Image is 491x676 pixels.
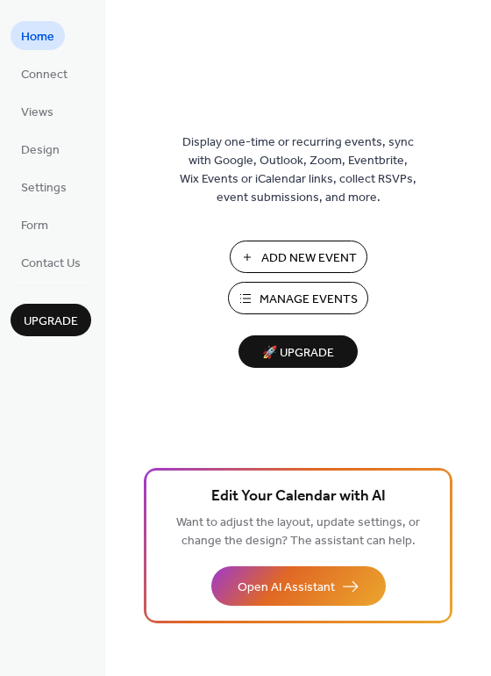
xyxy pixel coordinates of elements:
[21,141,60,160] span: Design
[11,134,70,163] a: Design
[249,342,347,365] span: 🚀 Upgrade
[11,210,59,239] a: Form
[11,248,91,277] a: Contact Us
[21,28,54,47] span: Home
[230,241,367,273] button: Add New Event
[260,291,358,309] span: Manage Events
[211,485,386,509] span: Edit Your Calendar with AI
[24,313,78,331] span: Upgrade
[176,511,420,553] span: Want to adjust the layout, update settings, or change the design? The assistant can help.
[21,66,68,84] span: Connect
[261,249,357,268] span: Add New Event
[180,133,416,207] span: Display one-time or recurring events, sync with Google, Outlook, Zoom, Eventbrite, Wix Events or ...
[21,255,81,273] span: Contact Us
[11,59,78,88] a: Connect
[11,97,64,126] a: Views
[228,282,368,314] button: Manage Events
[238,335,358,368] button: 🚀 Upgrade
[21,179,67,198] span: Settings
[11,172,77,201] a: Settings
[11,304,91,336] button: Upgrade
[211,566,386,606] button: Open AI Assistant
[21,217,48,235] span: Form
[238,579,335,597] span: Open AI Assistant
[21,104,53,122] span: Views
[11,21,65,50] a: Home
